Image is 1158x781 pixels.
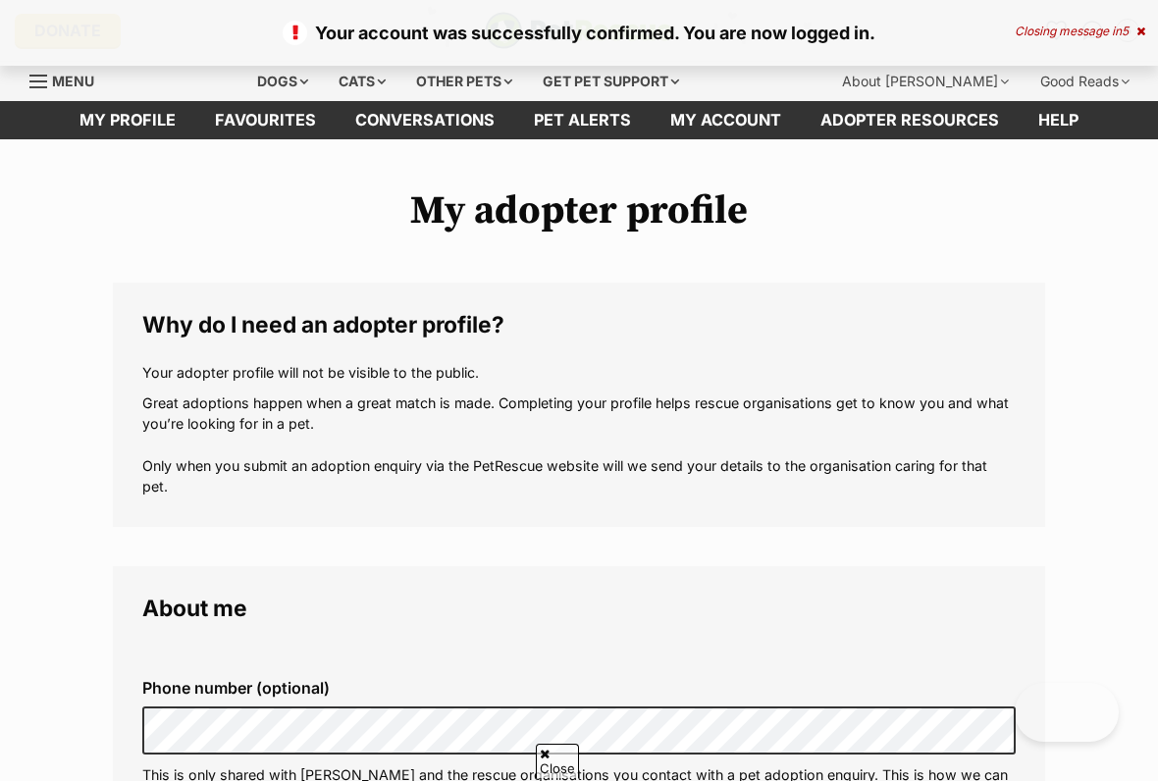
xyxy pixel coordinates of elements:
a: My profile [60,101,195,139]
div: Get pet support [529,62,693,101]
fieldset: Why do I need an adopter profile? [113,283,1045,527]
h1: My adopter profile [113,188,1045,234]
div: Dogs [243,62,322,101]
a: Pet alerts [514,101,651,139]
iframe: Help Scout Beacon - Open [1015,683,1119,742]
label: Phone number (optional) [142,679,1016,697]
a: Favourites [195,101,336,139]
div: Other pets [402,62,526,101]
div: Cats [325,62,399,101]
legend: Why do I need an adopter profile? [142,312,1016,338]
a: Adopter resources [801,101,1019,139]
a: conversations [336,101,514,139]
div: Good Reads [1026,62,1143,101]
a: My account [651,101,801,139]
div: About [PERSON_NAME] [828,62,1023,101]
a: Menu [29,62,108,97]
span: Menu [52,73,94,89]
p: Great adoptions happen when a great match is made. Completing your profile helps rescue organisat... [142,392,1016,497]
p: Your adopter profile will not be visible to the public. [142,362,1016,383]
a: Help [1019,101,1098,139]
legend: About me [142,596,1016,621]
span: Close [536,744,579,778]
